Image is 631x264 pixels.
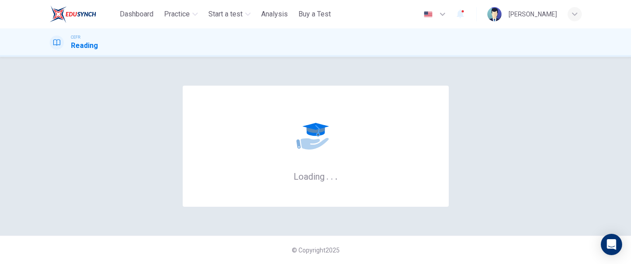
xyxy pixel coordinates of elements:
button: Start a test [205,6,254,22]
h6: . [335,168,338,183]
button: Analysis [258,6,291,22]
button: Dashboard [116,6,157,22]
span: CEFR [71,34,80,40]
h6: . [326,168,329,183]
span: Practice [164,9,190,20]
h6: Loading [294,170,338,182]
h1: Reading [71,40,98,51]
button: Practice [161,6,201,22]
div: Open Intercom Messenger [601,234,622,255]
span: Start a test [208,9,243,20]
h6: . [330,168,333,183]
span: © Copyright 2025 [292,247,340,254]
div: [PERSON_NAME] [509,9,557,20]
span: Dashboard [120,9,153,20]
button: Buy a Test [295,6,334,22]
span: Buy a Test [298,9,331,20]
img: Profile picture [487,7,502,21]
span: Analysis [261,9,288,20]
img: ELTC logo [50,5,96,23]
a: ELTC logo [50,5,117,23]
img: en [423,11,434,18]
